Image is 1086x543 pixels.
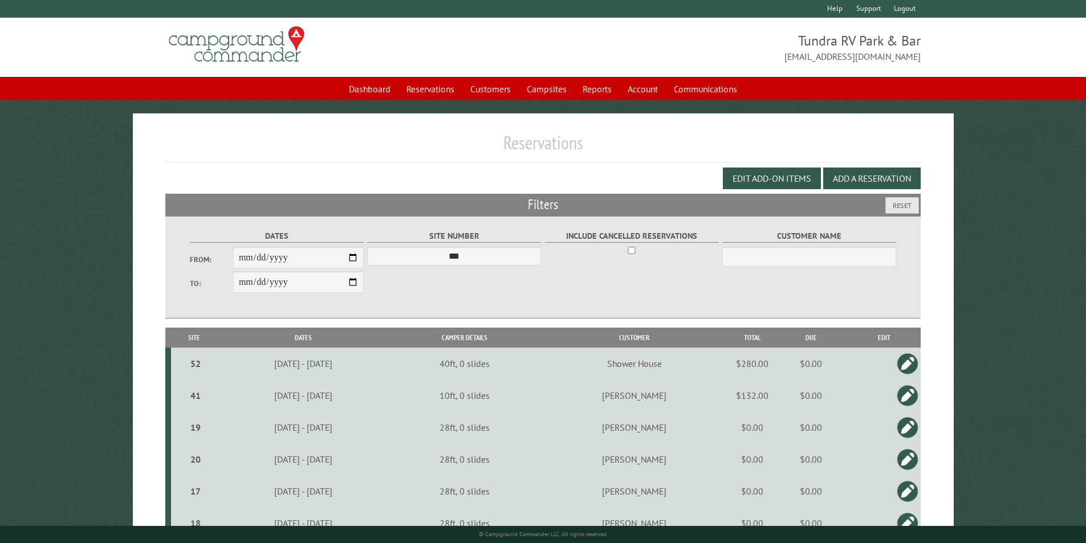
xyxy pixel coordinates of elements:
[775,348,847,379] td: $0.00
[823,168,921,189] button: Add a Reservation
[176,358,215,369] div: 52
[219,517,388,529] div: [DATE] - [DATE]
[775,475,847,507] td: $0.00
[729,475,775,507] td: $0.00
[176,517,215,529] div: 18
[729,328,775,348] th: Total
[219,422,388,433] div: [DATE] - [DATE]
[176,485,215,497] div: 17
[775,507,847,539] td: $0.00
[621,78,665,100] a: Account
[219,358,388,369] div: [DATE] - [DATE]
[539,379,729,411] td: [PERSON_NAME]
[729,411,775,443] td: $0.00
[219,390,388,401] div: [DATE] - [DATE]
[389,328,539,348] th: Camper Details
[885,197,919,214] button: Reset
[342,78,397,100] a: Dashboard
[539,475,729,507] td: [PERSON_NAME]
[539,507,729,539] td: [PERSON_NAME]
[219,485,388,497] div: [DATE] - [DATE]
[479,530,608,538] small: © Campground Commander LLC. All rights reserved.
[190,278,233,289] label: To:
[165,194,921,215] h2: Filters
[775,443,847,475] td: $0.00
[171,328,217,348] th: Site
[667,78,744,100] a: Communications
[400,78,461,100] a: Reservations
[545,230,719,243] label: Include Cancelled Reservations
[539,411,729,443] td: [PERSON_NAME]
[389,411,539,443] td: 28ft, 0 slides
[543,31,921,63] span: Tundra RV Park & Bar [EMAIL_ADDRESS][DOMAIN_NAME]
[729,348,775,379] td: $280.00
[847,328,921,348] th: Edit
[539,348,729,379] td: Shower House
[165,22,308,67] img: Campground Commander
[539,443,729,475] td: [PERSON_NAME]
[520,78,573,100] a: Campsites
[389,379,539,411] td: 10ft, 0 slides
[722,230,896,243] label: Customer Name
[729,379,775,411] td: $132.00
[539,328,729,348] th: Customer
[219,454,388,465] div: [DATE] - [DATE]
[775,411,847,443] td: $0.00
[165,132,921,163] h1: Reservations
[389,443,539,475] td: 28ft, 0 slides
[723,168,821,189] button: Edit Add-on Items
[775,328,847,348] th: Due
[389,507,539,539] td: 28ft, 0 slides
[775,379,847,411] td: $0.00
[190,254,233,265] label: From:
[176,422,215,433] div: 19
[176,454,215,465] div: 20
[729,507,775,539] td: $0.00
[389,475,539,507] td: 28ft, 0 slides
[190,230,364,243] label: Dates
[389,348,539,379] td: 40ft, 0 slides
[217,328,389,348] th: Dates
[729,443,775,475] td: $0.00
[176,390,215,401] div: 41
[576,78,619,100] a: Reports
[463,78,518,100] a: Customers
[367,230,541,243] label: Site Number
